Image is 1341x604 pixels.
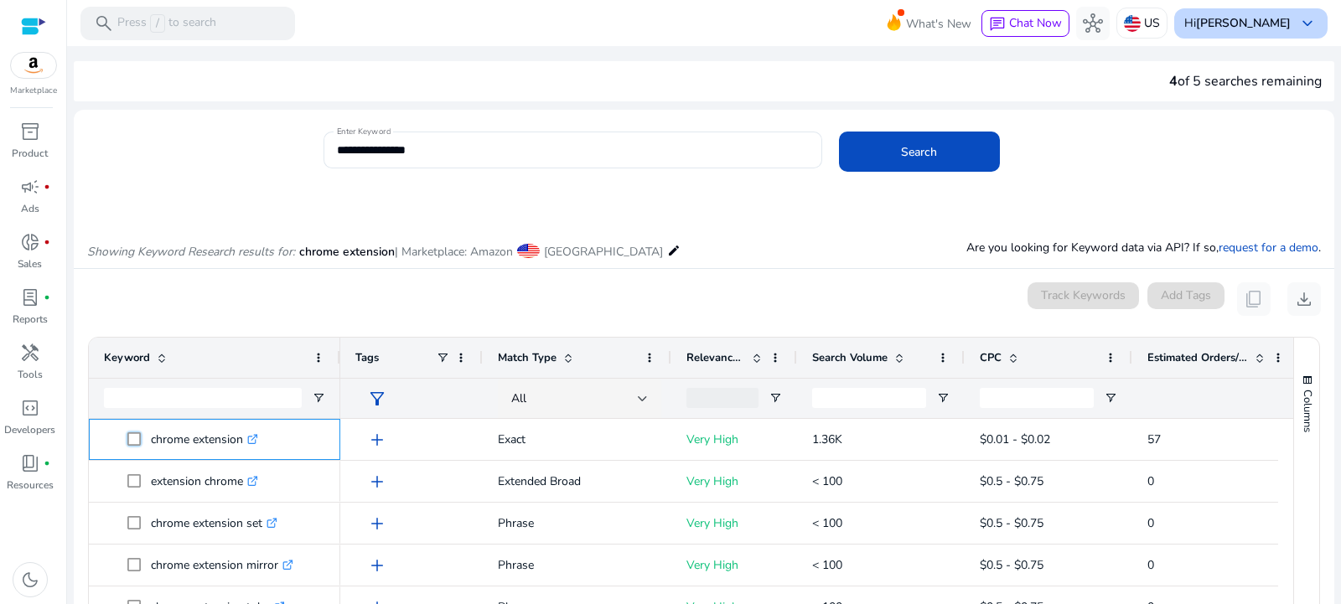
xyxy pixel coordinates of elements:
[498,506,656,540] p: Phrase
[11,53,56,78] img: amazon.svg
[906,9,971,39] span: What's New
[44,183,50,190] span: fiber_manual_record
[769,391,782,405] button: Open Filter Menu
[299,244,395,260] span: chrome extension
[686,422,782,457] p: Very High
[980,473,1043,489] span: $0.5 - $0.75
[498,548,656,582] p: Phrase
[498,350,557,365] span: Match Type
[4,422,55,437] p: Developers
[498,422,656,457] p: Exact
[1184,18,1291,29] p: Hi
[20,570,40,590] span: dark_mode
[812,557,842,573] span: < 100
[989,16,1006,33] span: chat
[44,239,50,245] span: fiber_manual_record
[44,294,50,301] span: fiber_manual_record
[104,350,150,365] span: Keyword
[812,350,888,365] span: Search Volume
[839,132,1000,172] button: Search
[980,431,1050,447] span: $0.01 - $0.02
[7,478,54,493] p: Resources
[337,126,391,137] mat-label: Enter Keyword
[21,201,39,216] p: Ads
[1147,350,1248,365] span: Estimated Orders/Month
[20,398,40,418] span: code_blocks
[1076,7,1110,40] button: hub
[1169,72,1178,90] span: 4
[1300,390,1315,432] span: Columns
[151,548,293,582] p: chrome extension mirror
[936,391,950,405] button: Open Filter Menu
[312,391,325,405] button: Open Filter Menu
[355,350,379,365] span: Tags
[151,422,258,457] p: chrome extension
[1297,13,1318,34] span: keyboard_arrow_down
[1147,431,1161,447] span: 57
[151,464,258,498] p: extension chrome
[980,350,1002,365] span: CPC
[20,343,40,363] span: handyman
[151,506,277,540] p: chrome extension set
[901,143,937,161] span: Search
[980,557,1043,573] span: $0.5 - $0.75
[367,430,387,450] span: add
[667,240,681,261] mat-icon: edit
[980,388,1094,408] input: CPC Filter Input
[1124,15,1141,32] img: us.svg
[94,13,114,34] span: search
[1147,515,1154,531] span: 0
[18,367,43,382] p: Tools
[395,244,513,260] span: | Marketplace: Amazon
[686,464,782,498] p: Very High
[812,388,926,408] input: Search Volume Filter Input
[1294,289,1314,309] span: download
[13,312,48,327] p: Reports
[511,390,526,406] span: All
[18,256,42,271] p: Sales
[812,473,842,489] span: < 100
[87,244,295,260] i: Showing Keyword Research results for:
[1219,240,1318,256] a: request for a demo
[44,460,50,467] span: fiber_manual_record
[1287,282,1321,316] button: download
[966,239,1321,256] p: Are you looking for Keyword data via API? If so, .
[1083,13,1103,34] span: hub
[812,515,842,531] span: < 100
[150,14,165,33] span: /
[10,85,57,97] p: Marketplace
[104,388,302,408] input: Keyword Filter Input
[367,472,387,492] span: add
[367,555,387,576] span: add
[20,287,40,307] span: lab_profile
[1144,8,1160,38] p: US
[1196,15,1291,31] b: [PERSON_NAME]
[20,232,40,252] span: donut_small
[686,506,782,540] p: Very High
[117,14,216,33] p: Press to search
[812,431,842,447] span: 1.36K
[367,389,387,409] span: filter_alt
[980,515,1043,531] span: $0.5 - $0.75
[498,464,656,498] p: Extended Broad
[1104,391,1117,405] button: Open Filter Menu
[686,350,745,365] span: Relevance Score
[1009,15,1062,31] span: Chat Now
[1169,71,1322,91] div: of 5 searches remaining
[367,514,387,534] span: add
[686,548,782,582] p: Very High
[20,453,40,473] span: book_4
[20,177,40,197] span: campaign
[20,121,40,142] span: inventory_2
[981,10,1069,37] button: chatChat Now
[1147,473,1154,489] span: 0
[544,244,663,260] span: [GEOGRAPHIC_DATA]
[12,146,48,161] p: Product
[1147,557,1154,573] span: 0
